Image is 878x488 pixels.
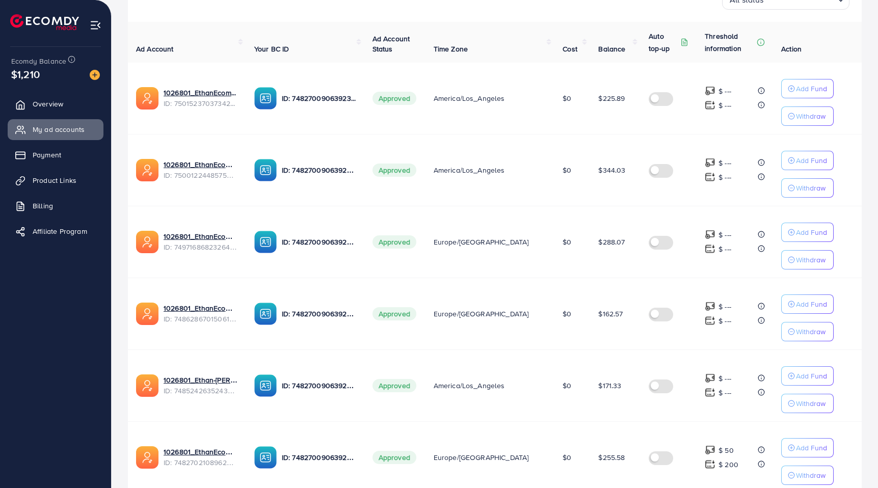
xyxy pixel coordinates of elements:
a: 1026801_EthanEcom-[PERSON_NAME]-US_1746258338528 [164,159,238,170]
button: Withdraw [781,322,834,341]
p: Withdraw [796,326,826,338]
p: $ --- [719,315,731,327]
p: ID: 7482700906392305672 [282,451,356,464]
img: image [90,70,100,80]
span: $1,210 [10,61,42,88]
button: Add Fund [781,438,834,457]
a: 1026801_EthanEcom-DUYEN_1745570619350 [164,231,238,241]
span: ID: 7500122448575234049 [164,170,238,180]
span: ID: 7485242635243913217 [164,386,238,396]
img: top-up amount [705,459,715,470]
span: $171.33 [598,381,621,391]
div: <span class='underline'>1026801_EthanEcom-DUYEN-US_1746258338528</span></br>7500122448575234049 [164,159,238,180]
img: top-up amount [705,373,715,384]
span: $0 [563,93,571,103]
span: ID: 7497168682326491153 [164,242,238,252]
span: ID: 7486286701506101249 [164,314,238,324]
img: ic-ba-acc.ded83a64.svg [254,231,277,253]
a: 1026801_EthanEcom_1742202367906 [164,447,238,457]
button: Withdraw [781,178,834,198]
img: top-up amount [705,387,715,398]
iframe: Chat [835,442,870,480]
p: Threshold information [705,30,755,55]
span: Affiliate Program [33,226,87,236]
span: Overview [33,99,63,109]
span: Billing [33,201,53,211]
p: Withdraw [796,469,826,481]
img: ic-ads-acc.e4c84228.svg [136,231,158,253]
span: America/Los_Angeles [434,165,505,175]
span: $0 [563,381,571,391]
span: Europe/[GEOGRAPHIC_DATA] [434,309,529,319]
p: Add Fund [796,442,827,454]
button: Withdraw [781,466,834,485]
a: Product Links [8,170,103,191]
div: <span class='underline'>1026801_EthanEcom_1742202367906</span></br>7482702108962275345 [164,447,238,468]
div: <span class='underline'>1026801_EthanEcom-THU-US_1746584597542</span></br>7501523703734288385 [164,88,238,109]
button: Add Fund [781,366,834,386]
img: ic-ads-acc.e4c84228.svg [136,159,158,181]
img: ic-ba-acc.ded83a64.svg [254,446,277,469]
p: $ --- [719,99,731,112]
span: Ad Account Status [373,34,410,54]
a: Overview [8,94,103,114]
span: Europe/[GEOGRAPHIC_DATA] [434,237,529,247]
img: top-up amount [705,229,715,240]
span: Approved [373,307,416,320]
img: ic-ba-acc.ded83a64.svg [254,303,277,325]
img: ic-ads-acc.e4c84228.svg [136,374,158,397]
p: $ --- [719,157,731,169]
span: Action [781,44,802,54]
img: ic-ads-acc.e4c84228.svg [136,87,158,110]
button: Withdraw [781,106,834,126]
span: $0 [563,452,571,463]
span: $162.57 [598,309,623,319]
a: Billing [8,196,103,216]
span: $225.89 [598,93,625,103]
a: 1026801_EthanEcom-THU-US_1746584597542 [164,88,238,98]
span: Approved [373,92,416,105]
button: Withdraw [781,394,834,413]
span: $0 [563,309,571,319]
span: Approved [373,379,416,392]
button: Add Fund [781,79,834,98]
span: ID: 7482702108962275345 [164,457,238,468]
a: 1026801_Ethan-[PERSON_NAME]-US_1742793868013 [164,375,238,385]
p: ID: 7482700906392305672 [282,164,356,176]
a: 1026801_EthanEcom-THU_1743036964605 [164,303,238,313]
img: top-up amount [705,315,715,326]
p: ID: 7482700906392305672 [282,92,356,104]
img: ic-ba-acc.ded83a64.svg [254,374,277,397]
a: My ad accounts [8,119,103,140]
span: Europe/[GEOGRAPHIC_DATA] [434,452,529,463]
img: ic-ba-acc.ded83a64.svg [254,87,277,110]
span: $288.07 [598,237,625,247]
span: Ecomdy Balance [11,56,66,66]
p: Withdraw [796,182,826,194]
span: ID: 7501523703734288385 [164,98,238,109]
button: Add Fund [781,223,834,242]
span: Payment [33,150,61,160]
span: Approved [373,164,416,177]
button: Withdraw [781,250,834,269]
div: <span class='underline'>1026801_EthanEcom-DUYEN_1745570619350</span></br>7497168682326491153 [164,231,238,252]
img: logo [10,14,79,30]
span: Cost [563,44,577,54]
span: Product Links [33,175,76,185]
span: Ad Account [136,44,174,54]
p: $ --- [719,171,731,183]
img: top-up amount [705,86,715,96]
img: top-up amount [705,301,715,312]
span: America/Los_Angeles [434,381,505,391]
span: $0 [563,237,571,247]
p: $ 200 [719,458,738,471]
div: <span class='underline'>1026801_Ethan-Tuyen-US_1742793868013</span></br>7485242635243913217 [164,375,238,396]
p: Add Fund [796,226,827,238]
p: $ --- [719,85,731,97]
span: My ad accounts [33,124,85,134]
span: $344.03 [598,165,625,175]
img: ic-ads-acc.e4c84228.svg [136,446,158,469]
p: Add Fund [796,154,827,167]
img: top-up amount [705,157,715,168]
